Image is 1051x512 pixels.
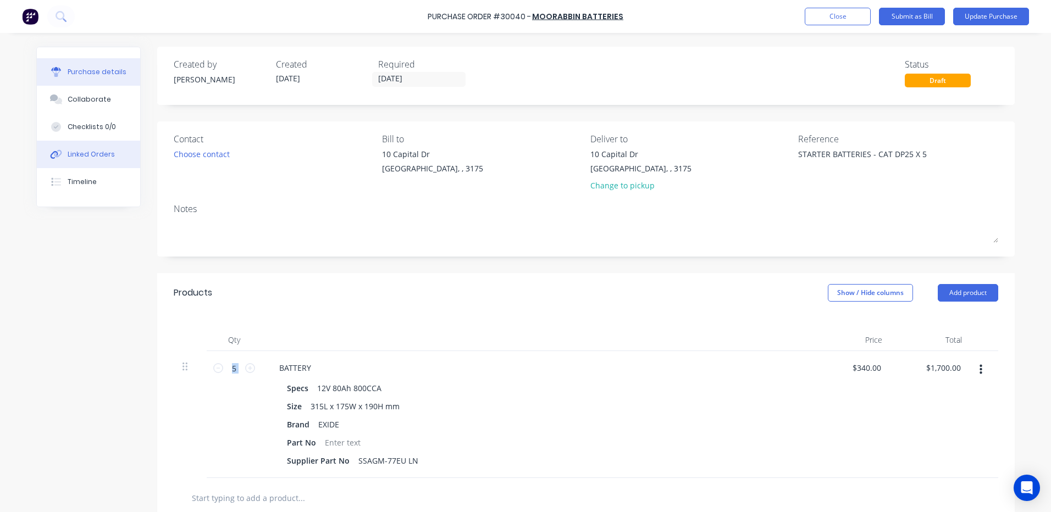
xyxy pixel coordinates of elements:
button: Add product [938,284,998,302]
div: Bill to [382,132,582,146]
div: Created by [174,58,267,71]
div: [GEOGRAPHIC_DATA], , 3175 [382,163,483,174]
div: Price [811,329,891,351]
img: Factory [22,8,38,25]
div: Qty [207,329,262,351]
button: Update Purchase [953,8,1029,25]
button: Collaborate [37,86,140,113]
a: MOORABBIN BATTERIES [532,11,623,22]
div: Brand [283,416,314,432]
div: Deliver to [590,132,790,146]
button: Purchase details [37,58,140,86]
div: Change to pickup [590,180,692,191]
button: Show / Hide columns [828,284,913,302]
div: 12V 80Ah 800CCA [313,380,386,396]
div: Timeline [68,177,97,187]
div: Products [174,286,212,299]
div: Draft [905,74,971,87]
div: Purchase Order #30040 - [428,11,531,23]
button: Checklists 0/0 [37,113,140,141]
div: Created [276,58,369,71]
div: Reference [798,132,998,146]
div: Choose contact [174,148,230,160]
div: Checklists 0/0 [68,122,116,132]
div: Linked Orders [68,149,115,159]
div: Supplier Part No [283,453,354,469]
div: 315L x 175W x 190H mm [306,398,404,414]
div: Open Intercom Messenger [1014,475,1040,501]
div: Size [283,398,306,414]
div: [GEOGRAPHIC_DATA], , 3175 [590,163,692,174]
div: SSAGM-77EU LN [354,453,423,469]
div: 10 Capital Dr [590,148,692,160]
div: Total [891,329,971,351]
div: Status [905,58,998,71]
button: Close [805,8,871,25]
div: [PERSON_NAME] [174,74,267,85]
div: 10 Capital Dr [382,148,483,160]
div: Required [378,58,472,71]
div: BATTERY [270,360,320,376]
button: Linked Orders [37,141,140,168]
div: Purchase details [68,67,126,77]
div: Notes [174,202,998,215]
div: Part No [283,435,320,450]
input: Start typing to add a product... [191,487,411,509]
button: Timeline [37,168,140,196]
div: Collaborate [68,94,111,104]
button: Submit as Bill [879,8,945,25]
div: Contact [174,132,374,146]
div: EXIDE [314,416,344,432]
textarea: STARTER BATTERIES - CAT DP25 X 5 [798,148,936,173]
div: Specs [283,380,313,396]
